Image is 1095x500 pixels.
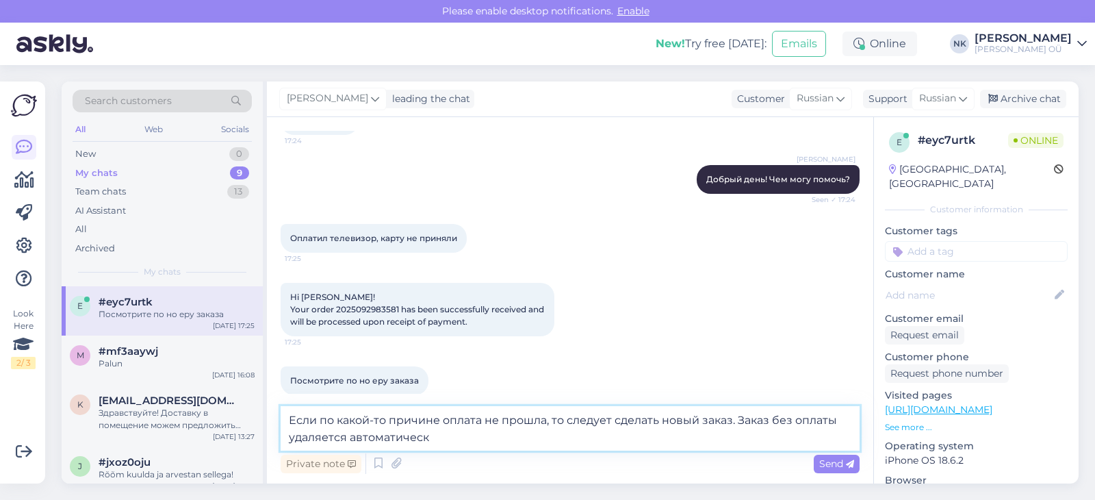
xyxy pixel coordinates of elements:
div: Look Here [11,308,36,369]
div: Customer information [885,203,1068,216]
div: [GEOGRAPHIC_DATA], [GEOGRAPHIC_DATA] [889,162,1054,191]
span: Оплатил телевизор, карту не приняли [290,233,457,243]
p: Operating system [885,439,1068,453]
div: Customer [732,92,785,106]
div: Team chats [75,185,126,199]
b: New! [656,37,685,50]
span: 17:24 [285,136,336,146]
p: Customer tags [885,224,1068,238]
span: My chats [144,266,181,278]
span: 17:25 [285,253,336,264]
span: j [78,461,82,471]
div: Rõõm kuulda ja arvestan sellega! [99,468,255,481]
a: [PERSON_NAME][PERSON_NAME] OÜ [975,33,1087,55]
button: Emails [772,31,826,57]
div: All [73,121,88,138]
div: AI Assistant [75,204,126,218]
span: #eyc7urtk [99,296,153,308]
div: [PERSON_NAME] OÜ [975,44,1072,55]
img: Askly Logo [11,92,37,118]
span: Enable [613,5,654,17]
span: e [77,301,83,311]
span: kat474@yandex.ru [99,395,241,407]
span: Online [1008,133,1064,148]
div: [DATE] 13:07 [212,481,255,491]
span: Send [819,458,854,470]
span: 17:25 [285,337,336,347]
span: Russian [797,91,834,106]
span: Search customers [85,94,172,108]
p: Customer phone [885,350,1068,364]
div: 2 / 3 [11,357,36,369]
span: m [77,350,84,360]
div: Request email [885,326,964,345]
div: My chats [75,166,118,180]
p: Customer name [885,267,1068,282]
span: e [897,137,902,147]
span: Hi [PERSON_NAME]! Your order 2025092983581 has been successfully received and will be processed u... [290,292,546,327]
div: All [75,223,87,236]
span: k [77,399,83,410]
div: New [75,147,96,161]
div: 0 [229,147,249,161]
input: Add a tag [885,241,1068,262]
div: 13 [227,185,249,199]
textarea: Если по какой-то причине оплата не прошла, то следует сделать новый заказ. Заказ без оплаты удаля... [281,406,860,451]
div: Online [842,32,917,56]
div: Request phone number [885,364,1009,383]
p: Customer email [885,312,1068,326]
div: [DATE] 16:08 [212,370,255,380]
div: leading the chat [387,92,470,106]
div: Здравствуйте! Доставку в помещение можем предложить только в [GEOGRAPHIC_DATA] и окрестностях, в ... [99,407,255,432]
p: Visited pages [885,388,1068,403]
div: Private note [281,455,361,473]
a: [URL][DOMAIN_NAME] [885,403,992,416]
span: [PERSON_NAME] [797,154,855,164]
span: Посмотрите по но еру заказа [290,375,419,386]
div: [DATE] 17:25 [213,321,255,331]
div: 9 [230,166,249,180]
div: Support [863,92,907,106]
div: Посмотрите по но еру заказа [99,308,255,321]
span: #jxoz0oju [99,456,151,468]
div: [PERSON_NAME] [975,33,1072,44]
div: Palun [99,358,255,370]
div: Try free [DATE]: [656,36,766,52]
div: Archive chat [980,90,1066,108]
div: Archived [75,242,115,255]
span: Seen ✓ 17:24 [804,195,855,205]
div: Web [142,121,166,138]
p: iPhone OS 18.6.2 [885,453,1068,468]
span: Добрый день! Чем могу помочь? [706,174,850,184]
div: # eyc7urtk [918,132,1008,149]
span: #mf3aaywj [99,345,158,358]
div: NK [950,34,969,53]
p: Browser [885,473,1068,488]
input: Add name [886,288,1052,303]
p: See more ... [885,421,1068,434]
div: [DATE] 13:27 [213,432,255,442]
div: Socials [218,121,252,138]
span: Russian [919,91,956,106]
span: [PERSON_NAME] [287,91,368,106]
